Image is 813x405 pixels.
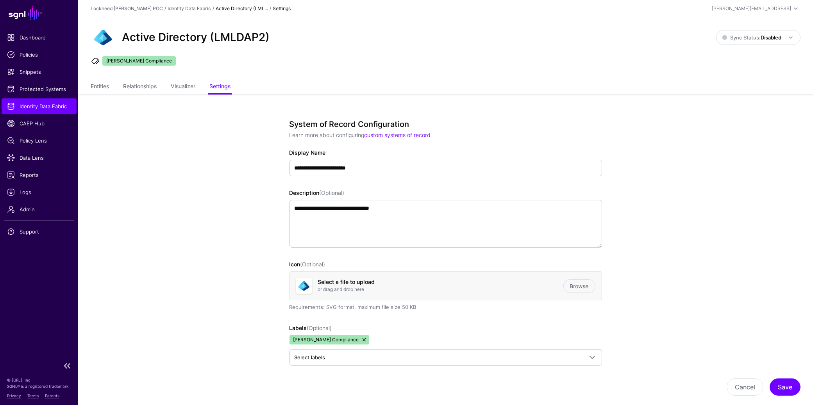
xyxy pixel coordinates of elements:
span: (Optional) [300,261,325,268]
div: Requirements: SVG format, maximum file size 50 KB [289,303,602,311]
label: Description [289,189,345,197]
h3: System of Record Configuration [289,120,602,129]
img: svg+xml;base64,PHN2ZyB3aWR0aD0iNjQiIGhlaWdodD0iNjQiIHZpZXdCb3g9IjAgMCA2NCA2NCIgZmlsbD0ibm9uZSIgeG... [91,25,116,50]
a: Entities [91,80,109,95]
span: Logs [7,188,71,196]
span: Policies [7,51,71,59]
span: Sync Status: [722,34,781,41]
a: Admin [2,202,77,217]
p: or drag and drop here [318,286,563,293]
a: Snippets [2,64,77,80]
span: Protected Systems [7,85,71,93]
a: Protected Systems [2,81,77,97]
span: CAEP Hub [7,120,71,127]
a: Policy Lens [2,133,77,148]
p: © [URL], Inc [7,377,71,383]
label: Icon [289,260,325,268]
div: / [268,5,273,12]
span: Reports [7,171,71,179]
a: SGNL [5,5,73,22]
strong: Settings [273,5,291,11]
img: svg+xml;base64,PHN2ZyB3aWR0aD0iNjQiIGhlaWdodD0iNjQiIHZpZXdCb3g9IjAgMCA2NCA2NCIgZmlsbD0ibm9uZSIgeG... [296,278,312,294]
a: Patents [45,393,59,398]
a: Dashboard [2,30,77,45]
p: SGNL® is a registered trademark [7,383,71,389]
strong: Active Directory (LML... [216,5,268,11]
button: Save [770,378,800,396]
a: Policies [2,47,77,62]
span: [PERSON_NAME] Compliance [289,335,369,344]
span: (Optional) [307,325,332,331]
h4: Select a file to upload [318,279,563,285]
a: Visualizer [171,80,195,95]
p: Learn more about configuring [289,131,602,139]
span: Admin [7,205,71,213]
span: Snippets [7,68,71,76]
span: Identity Data Fabric [7,102,71,110]
a: Privacy [7,393,21,398]
a: Browse [563,279,595,293]
a: Settings [209,80,230,95]
a: CAEP Hub [2,116,77,131]
button: Cancel [727,378,763,396]
span: (Optional) [320,189,345,196]
a: custom systems of record [365,132,431,138]
a: Logs [2,184,77,200]
span: Data Lens [7,154,71,162]
strong: Disabled [761,34,781,41]
a: Identity Data Fabric [2,98,77,114]
div: / [163,5,168,12]
a: Lockheed [PERSON_NAME] POC [91,5,163,11]
span: Dashboard [7,34,71,41]
a: Reports [2,167,77,183]
a: Terms [27,393,39,398]
span: [PERSON_NAME] Compliance [102,56,176,66]
a: Identity Data Fabric [168,5,211,11]
h2: Active Directory (LMLDAP2) [122,31,270,44]
span: Policy Lens [7,137,71,145]
label: Labels [289,324,332,332]
div: [PERSON_NAME][EMAIL_ADDRESS] [712,5,791,12]
div: / [211,5,216,12]
a: Data Lens [2,150,77,166]
span: Select labels [295,354,325,360]
span: Support [7,228,71,236]
a: Relationships [123,80,157,95]
label: Display Name [289,148,326,157]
